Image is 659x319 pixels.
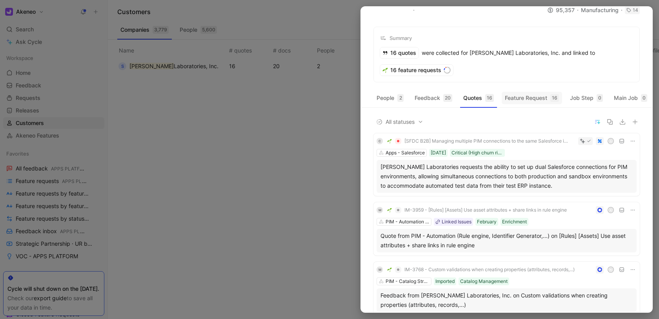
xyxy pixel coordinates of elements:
div: PIM - Catalog Structure [386,277,430,285]
button: Feature Request [502,92,562,104]
button: Main Job [611,92,650,104]
div: 2 [397,94,404,102]
button: Feedback [411,92,455,104]
div: S [608,138,613,143]
div: M [377,266,383,273]
div: 16 quotes [380,47,419,58]
div: Linked Issues [442,218,471,226]
button: 🌱IM-3959 - [Rules] [Assets] Use asset attributes + share links in rule engine [384,205,570,215]
img: 🌱 [387,208,392,212]
div: Enrichment [502,218,527,226]
div: were collected for [PERSON_NAME] Laboratories, Inc. and linked to [380,47,595,58]
img: 🌱 [382,67,388,73]
button: Job Step [567,92,606,104]
div: 0 [641,94,647,102]
span: All statuses [376,117,423,127]
div: Apps - Salesforce [386,149,425,157]
div: PIM - Automation (Rule Engine...) [386,218,430,226]
div: Critical (High churn risk) [451,149,503,157]
div: C [377,138,383,144]
div: Catalog Management [460,277,508,285]
div: K [608,207,613,212]
div: 0 [597,94,603,102]
div: Imported [435,277,455,285]
button: All statuses [373,117,426,127]
div: [PERSON_NAME] Laboratories requests the ability to set up dual Salesforce connections for PIM env... [380,162,633,190]
div: Feedback from [PERSON_NAME] Laboratories, Inc. on Custom validations when creating properties (at... [380,291,633,310]
div: M [377,207,383,213]
div: N [608,267,613,272]
img: 🌱 [387,139,392,143]
img: 🌱 [387,267,392,272]
div: February [477,218,497,226]
span: IM-3959 - [Rules] [Assets] Use asset attributes + share links in rule engine [404,207,567,213]
div: 20 [443,94,452,102]
span: [SFDC B2B] Managing multiple PIM connections to the same Salesforce instance [404,138,568,144]
div: 16 [550,94,559,102]
div: 16 feature requests [380,65,453,76]
span: IM-3768 - Custom validations when creating properties (attributes, records,...) [404,266,575,273]
button: Quotes [460,92,497,104]
div: 16 [485,94,494,102]
button: 🌱IM-3768 - Custom validations when creating properties (attributes, records,...) [384,265,577,274]
div: Quote from PIM - Automation (Rule engine, Identifier Generator,...) on [Rules] [Assets] Use asset... [380,231,633,250]
button: 🌱[SFDC B2B] Managing multiple PIM connections to the same Salesforce instance [384,136,571,146]
div: [DATE] [431,149,446,157]
button: People [373,92,407,104]
div: Summary [380,33,412,43]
